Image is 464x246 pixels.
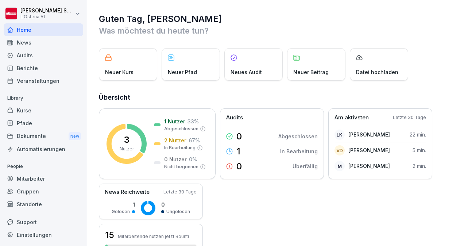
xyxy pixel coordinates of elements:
p: 0 [236,162,242,171]
p: Neuer Kurs [105,68,134,76]
p: [PERSON_NAME] Schwar [20,8,74,14]
a: Standorte [4,198,83,211]
p: Audits [226,114,243,122]
p: Am aktivsten [335,114,369,122]
p: 67 % [189,137,200,144]
p: Nutzer [120,146,134,152]
p: Neues Audit [231,68,262,76]
a: Automatisierungen [4,143,83,155]
p: Mitarbeitende nutzen jetzt Bounti [118,234,189,239]
p: Abgeschlossen [278,132,318,140]
p: Library [4,92,83,104]
a: Gruppen [4,185,83,198]
p: Nicht begonnen [164,164,198,170]
p: 0 [161,201,190,208]
div: New [69,132,81,141]
a: News [4,36,83,49]
p: 0 [236,132,242,141]
p: 1 Nutzer [164,118,185,125]
a: Pfade [4,117,83,130]
p: 0 Nutzer [164,155,187,163]
p: 2 min. [413,162,426,170]
p: Gelesen [112,208,130,215]
p: [PERSON_NAME] [348,162,390,170]
div: LK [335,130,345,140]
p: In Bearbeitung [164,145,196,151]
p: 3 [124,135,129,144]
p: L'Osteria AT [20,14,74,19]
p: News Reichweite [105,188,150,196]
p: 5 min. [413,146,426,154]
p: Neuer Pfad [168,68,197,76]
h2: Übersicht [99,92,453,103]
div: Support [4,216,83,228]
p: In Bearbeitung [280,147,318,155]
a: Veranstaltungen [4,74,83,87]
a: Home [4,23,83,36]
a: DokumenteNew [4,130,83,143]
p: 22 min. [410,131,426,138]
div: M [335,161,345,171]
a: Berichte [4,62,83,74]
p: Überfällig [293,162,318,170]
p: Letzte 30 Tage [393,114,426,121]
a: Einstellungen [4,228,83,241]
p: Abgeschlossen [164,126,198,132]
p: 1 [236,147,240,156]
p: People [4,161,83,172]
a: Kurse [4,104,83,117]
a: Mitarbeiter [4,172,83,185]
p: Datei hochladen [356,68,398,76]
p: 1 [112,201,135,208]
h3: 15 [105,229,114,241]
p: Neuer Beitrag [293,68,329,76]
p: [PERSON_NAME] [348,146,390,154]
p: 2 Nutzer [164,137,186,144]
p: 33 % [187,118,199,125]
div: Dokumente [4,130,83,143]
p: Was möchtest du heute tun? [99,25,453,36]
p: [PERSON_NAME] [348,131,390,138]
a: Audits [4,49,83,62]
p: Letzte 30 Tage [163,189,197,195]
h1: Guten Tag, [PERSON_NAME] [99,13,453,25]
p: Ungelesen [166,208,190,215]
div: VD [335,145,345,155]
p: 0 % [189,155,197,163]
